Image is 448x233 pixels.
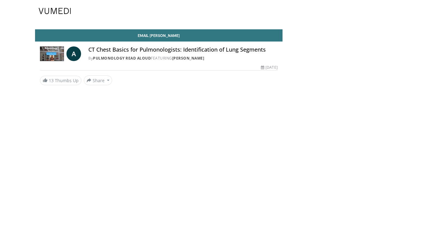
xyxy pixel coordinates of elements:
[49,78,54,83] span: 13
[40,46,64,61] img: Pulmonology Read Aloud
[66,46,81,61] a: A
[88,56,277,61] div: By FEATURING
[172,56,204,61] a: [PERSON_NAME]
[39,8,71,14] img: VuMedi Logo
[84,75,112,85] button: Share
[35,29,283,42] a: Email [PERSON_NAME]
[88,46,277,53] h4: CT Chest Basics for Pulmonologists: Identification of Lung Segments
[40,76,81,85] a: 13 Thumbs Up
[261,65,277,70] div: [DATE]
[93,56,151,61] a: Pulmonology Read Aloud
